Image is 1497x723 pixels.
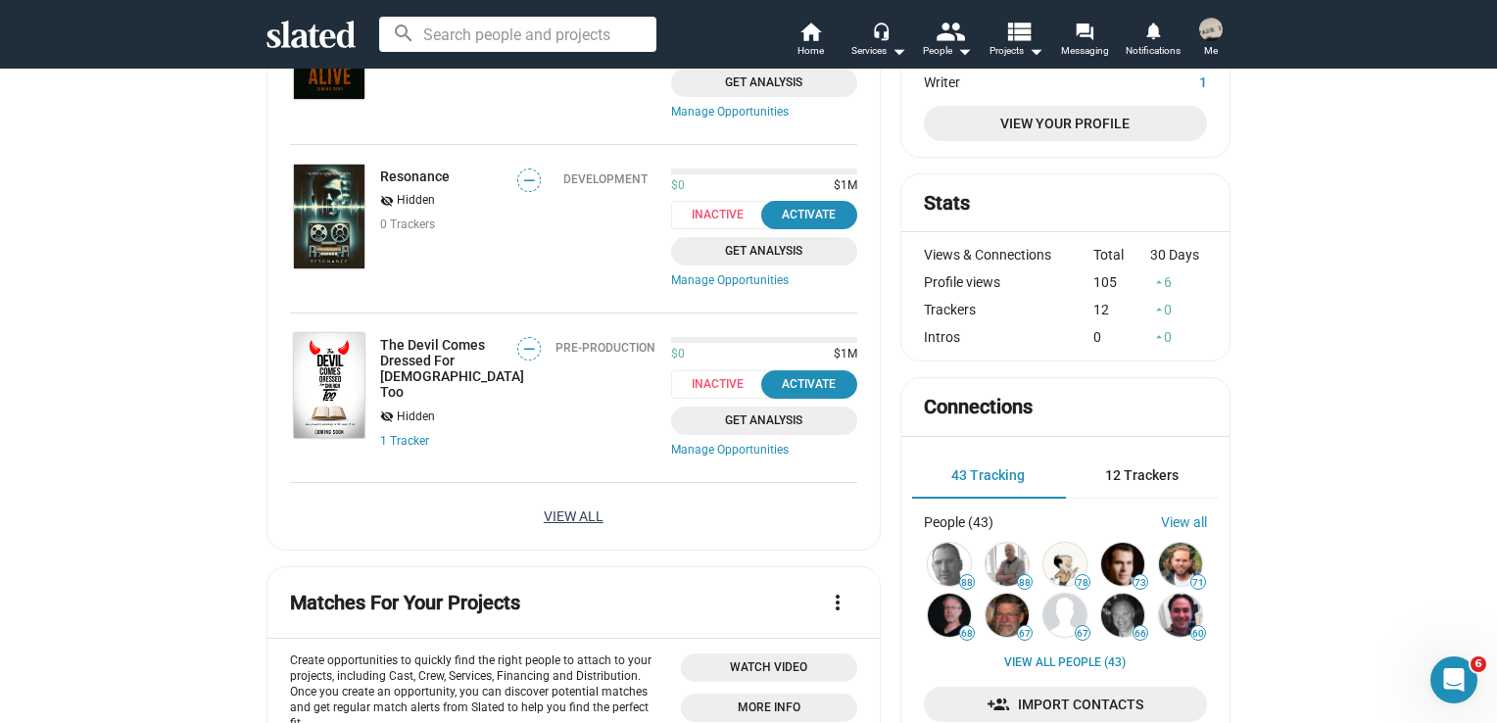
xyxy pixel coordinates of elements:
[872,22,890,39] mat-icon: headset_mic
[671,69,857,97] a: Get Analysis
[773,374,845,395] div: Activate
[924,329,1094,345] div: Intros
[776,20,845,63] a: Home
[951,467,1025,483] span: 43 Tracking
[1134,70,1207,90] dd: 1
[924,514,993,530] div: People (43)
[294,165,364,269] img: Resonance
[1004,655,1126,671] a: View all People (43)
[913,20,982,63] button: People
[380,169,450,184] a: Resonance
[671,443,857,458] a: Manage Opportunities
[986,543,1029,586] img: John Raymonds
[1152,275,1166,289] mat-icon: arrow_drop_up
[1105,467,1179,483] span: 12 Trackers
[940,687,1191,722] span: Import Contacts
[1161,514,1207,530] a: View all
[761,370,857,399] button: Activate
[683,241,845,262] span: Get Analysis
[924,302,1094,317] div: Trackers
[924,274,1094,290] div: Profile views
[1152,330,1166,344] mat-icon: arrow_drop_up
[380,217,435,231] span: 0 Trackers
[290,590,520,616] mat-card-title: Matches For Your Projects
[1050,20,1119,63] a: Messaging
[1018,628,1032,640] span: 67
[671,347,685,362] span: $0
[397,410,435,425] span: Hidden
[1101,594,1144,637] img: Michael Bassick
[671,201,776,229] span: Inactive
[1471,656,1486,672] span: 6
[671,273,857,289] a: Manage Opportunities
[671,105,857,120] a: Manage Opportunities
[1187,14,1234,65] button: P.V. ThomasMe
[1152,303,1166,316] mat-icon: arrow_drop_up
[693,657,845,678] span: Watch Video
[683,410,845,431] span: Get Analysis
[1150,247,1207,263] div: 30 Days
[1076,628,1089,640] span: 67
[1199,18,1223,41] img: P.V. Thomas
[1134,577,1147,589] span: 73
[380,192,394,211] mat-icon: visibility_off
[1150,302,1207,317] div: 0
[683,72,845,93] span: Get Analysis
[797,39,824,63] span: Home
[518,171,540,190] span: —
[671,407,857,435] a: Get Analysis
[1126,39,1181,63] span: Notifications
[940,106,1191,141] span: View Your Profile
[1043,594,1087,637] img: lauren selig
[1150,274,1207,290] div: 6
[924,70,1134,90] dt: Writer
[1061,39,1109,63] span: Messaging
[555,341,655,355] div: Pre-Production
[671,237,857,265] a: Get Analysis
[380,408,394,426] mat-icon: visibility_off
[887,39,910,63] mat-icon: arrow_drop_down
[380,434,429,448] a: 1 Tracker
[928,543,971,586] img: Vince Gerardis
[290,329,368,442] a: The Devil Comes Dressed For Church Too
[1159,543,1202,586] img: Wayne Marc Godfrey
[924,394,1033,420] mat-card-title: Connections
[671,178,685,194] span: $0
[924,687,1207,722] a: Import Contacts
[936,17,964,45] mat-icon: people
[380,337,524,400] a: The Devil Comes Dressed For [DEMOGRAPHIC_DATA] Too
[1024,39,1047,63] mat-icon: arrow_drop_down
[1430,656,1477,703] iframe: Intercom live chat
[681,694,857,722] a: Open 'More info' dialog with information about Opportunities
[1043,543,1087,586] img: Bradford Lewis
[826,347,857,362] span: $1M
[960,628,974,640] span: 68
[1101,543,1144,586] img: Kevin Frakes
[826,178,857,194] span: $1M
[1119,20,1187,63] a: Notifications
[986,594,1029,637] img: Barrie Osborne
[681,653,857,682] button: Open 'Opportunities Intro Video' dialog
[990,39,1043,63] span: Projects
[952,39,976,63] mat-icon: arrow_drop_down
[1093,329,1150,345] div: 0
[1159,594,1202,637] img: Darren Goldberg
[1076,577,1089,589] span: 78
[671,370,776,399] span: Inactive
[1018,577,1032,589] span: 88
[1093,302,1150,317] div: 12
[1134,628,1147,640] span: 66
[826,591,849,614] mat-icon: more_vert
[1150,329,1207,345] div: 0
[761,201,857,229] button: Activate
[982,20,1050,63] button: Projects
[960,577,974,589] span: 88
[397,193,435,209] span: Hidden
[924,247,1094,263] div: Views & Connections
[290,161,368,273] a: Resonance
[1093,274,1150,290] div: 105
[923,39,972,63] div: People
[1075,22,1093,40] mat-icon: forum
[1004,17,1033,45] mat-icon: view_list
[563,172,648,186] div: Development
